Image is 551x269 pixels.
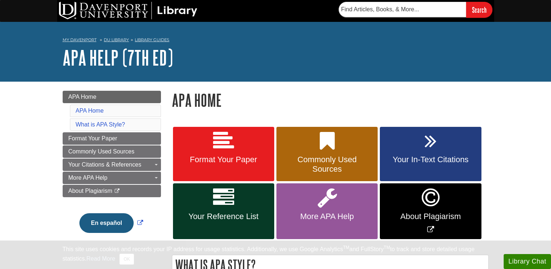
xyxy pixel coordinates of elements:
a: More APA Help [63,172,161,184]
a: Commonly Used Sources [276,127,378,182]
input: Search [466,2,492,17]
a: APA Home [76,108,104,114]
span: About Plagiarism [68,188,113,194]
span: Format Your Paper [178,155,269,164]
button: Close [119,254,134,265]
span: Format Your Paper [68,135,117,141]
input: Find Articles, Books, & More... [339,2,466,17]
div: Guide Page Menu [63,91,161,245]
span: Commonly Used Sources [68,148,134,155]
button: En español [79,213,134,233]
button: Library Chat [504,254,551,269]
a: Your In-Text Citations [380,127,481,182]
a: Link opens in new window [78,220,145,226]
a: What is APA Style? [76,121,125,128]
a: Format Your Paper [173,127,274,182]
a: More APA Help [276,183,378,239]
img: DU Library [59,2,197,19]
nav: breadcrumb [63,35,489,47]
a: About Plagiarism [63,185,161,197]
a: My Davenport [63,37,97,43]
a: Read More [86,256,115,262]
a: APA Home [63,91,161,103]
span: Commonly Used Sources [282,155,372,174]
i: This link opens in a new window [114,189,120,194]
span: Your Citations & References [68,161,141,168]
span: Your In-Text Citations [385,155,476,164]
h1: APA Home [172,91,489,109]
span: APA Home [68,94,97,100]
a: Your Reference List [173,183,274,239]
span: Your Reference List [178,212,269,221]
a: DU Library [104,37,129,42]
a: APA Help (7th Ed) [63,46,173,69]
form: Searches DU Library's articles, books, and more [339,2,492,17]
span: More APA Help [282,212,372,221]
a: Format Your Paper [63,132,161,145]
span: More APA Help [68,175,107,181]
a: Commonly Used Sources [63,145,161,158]
a: Your Citations & References [63,159,161,171]
a: Library Guides [135,37,169,42]
a: Link opens in new window [380,183,481,239]
span: About Plagiarism [385,212,476,221]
